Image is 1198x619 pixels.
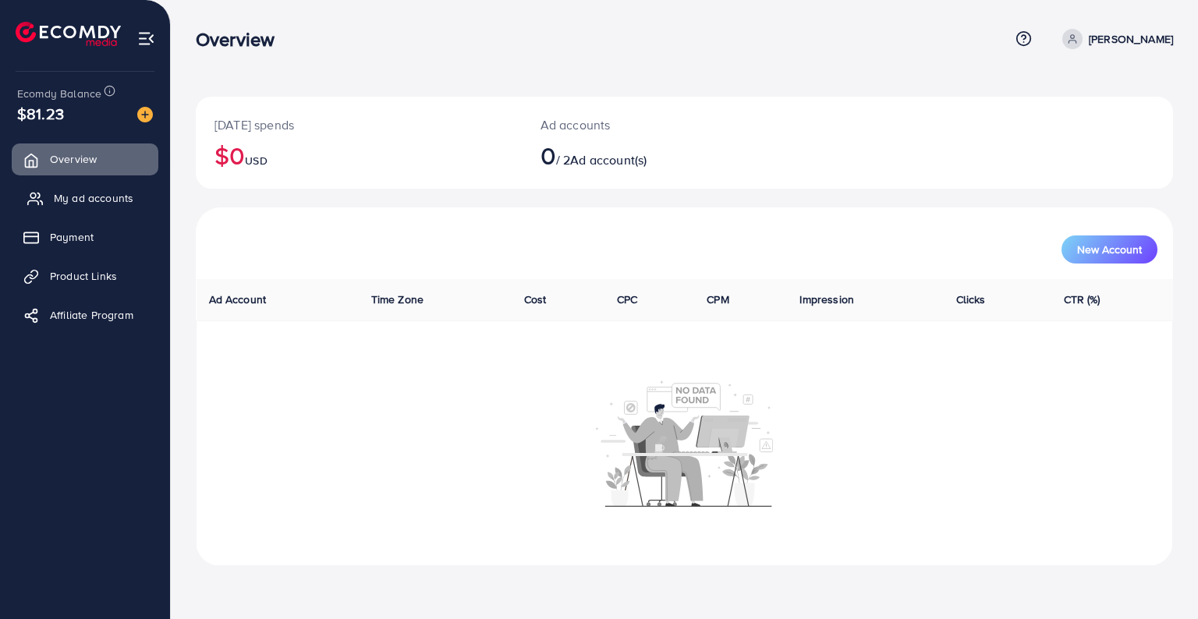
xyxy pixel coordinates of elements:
span: USD [245,153,267,168]
span: CTR (%) [1064,292,1101,307]
p: [PERSON_NAME] [1089,30,1173,48]
span: Ad account(s) [570,151,647,168]
a: Affiliate Program [12,299,158,331]
img: menu [137,30,155,48]
span: $81.23 [17,102,64,125]
span: CPM [707,292,728,307]
img: image [137,107,153,122]
iframe: Chat [1132,549,1186,607]
p: Ad accounts [541,115,747,134]
span: Ad Account [209,292,267,307]
a: Overview [12,143,158,175]
span: My ad accounts [54,190,133,206]
p: [DATE] spends [214,115,503,134]
span: Overview [50,151,97,167]
a: My ad accounts [12,182,158,214]
img: logo [16,22,121,46]
span: Clicks [956,292,986,307]
span: Ecomdy Balance [17,86,101,101]
span: Impression [799,292,854,307]
a: Product Links [12,260,158,292]
img: No account [596,379,774,507]
a: Payment [12,221,158,253]
span: Time Zone [371,292,424,307]
span: Cost [524,292,547,307]
span: 0 [541,137,556,173]
a: [PERSON_NAME] [1056,29,1173,49]
span: Affiliate Program [50,307,133,323]
h2: $0 [214,140,503,170]
span: New Account [1077,244,1142,255]
h2: / 2 [541,140,747,170]
span: Product Links [50,268,117,284]
button: New Account [1062,235,1157,264]
h3: Overview [196,28,287,51]
span: CPC [617,292,637,307]
span: Payment [50,229,94,245]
